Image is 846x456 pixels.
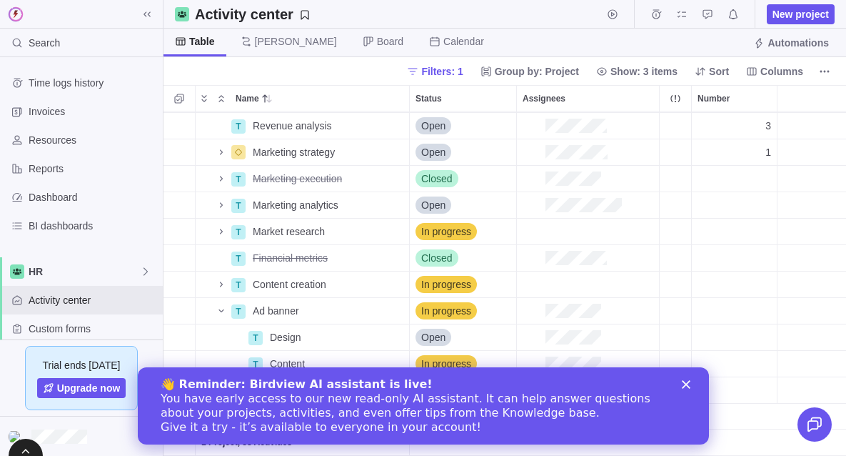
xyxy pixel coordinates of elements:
div: Assignees [517,139,660,166]
span: Closed [421,251,453,265]
div: Kevin Thompson [523,197,540,214]
div: T [231,252,246,266]
div: grid [163,111,846,456]
div: Number [692,351,777,377]
div: Helen Smith [523,355,540,372]
div: Open [410,324,516,350]
span: Name [236,91,259,106]
span: Selection mode [169,89,189,109]
div: Number [692,139,777,166]
span: Dashboard [29,190,157,204]
div: Name [196,139,410,166]
div: Katy Williams [523,249,540,267]
div: Financial metrics [247,245,409,271]
div: Revenue analysis [247,113,409,139]
span: Marketing execution [253,172,342,186]
span: Time logs history [29,76,157,90]
a: Approval requests [698,11,717,22]
span: Content creation [253,277,326,292]
div: Assignees [517,324,660,351]
div: Katy Williams [523,117,540,134]
span: More actions [815,61,835,81]
div: Number [692,298,777,324]
span: Marketing analytics [253,198,338,212]
img: logo [6,4,26,24]
div: Number [692,219,777,245]
span: In progress [421,224,471,239]
span: Market research [253,224,325,239]
span: New project [772,7,829,21]
div: Number [692,272,777,298]
a: Upgrade now [37,378,126,398]
div: In progress [410,272,516,297]
div: Closed [410,166,516,192]
div: Status [410,139,517,166]
div: Number [692,245,777,272]
a: Notifications [723,11,743,22]
span: [PERSON_NAME] [255,34,337,49]
span: Activity center [29,293,157,307]
div: Name [196,166,410,192]
div: Open [410,113,516,139]
div: Content [264,351,409,377]
div: In progress [410,219,516,244]
div: In progress [410,351,516,377]
div: Trouble indication [660,324,692,351]
span: In progress [421,304,471,318]
a: My assignments [672,11,692,22]
span: Notifications [723,4,743,24]
iframe: Intercom live chat banner [138,367,709,445]
span: Number [698,91,730,106]
span: Group by: Project [475,61,585,81]
div: Ad banner [247,298,409,324]
div: Name [230,86,409,111]
div: Number [692,324,777,351]
span: My assignments [672,4,692,24]
div: Status [410,113,517,139]
div: Assignees [517,166,660,192]
div: Number [692,166,777,192]
div: Michael Reed [523,144,540,161]
div: Status [410,86,516,111]
div: Trouble indication [660,139,692,166]
div: Assignees [517,192,660,219]
span: Invoices [29,104,157,119]
div: Assignees [517,219,660,245]
div: Marketing strategy [247,139,409,165]
div: Assignees [517,272,660,298]
span: Save your current layout and filters as a View [189,4,316,24]
div: Status [410,245,517,272]
div: T [231,225,246,239]
div: Name [196,219,410,245]
span: Show: 3 items [610,64,678,79]
div: Trouble indication [660,192,692,219]
div: Status [410,324,517,351]
div: Assignees [517,245,660,272]
span: New project [767,4,835,24]
span: Custom forms [29,322,157,336]
span: Search [29,36,60,50]
div: Number [692,430,777,456]
div: T [231,278,246,292]
span: Reports [29,162,157,176]
span: 3 [765,119,771,133]
div: Open [410,139,516,165]
span: Design [270,330,301,345]
span: Columns [740,61,809,81]
span: Closed [421,172,453,186]
span: Open [421,119,445,133]
span: Collapse [213,89,230,109]
span: Revenue analysis [253,119,332,133]
div: Open [410,192,516,218]
div: Michael Reed [537,276,554,293]
span: Time logs [646,4,666,24]
div: T [248,357,263,372]
span: Resources [29,133,157,147]
div: Trouble indication [660,351,692,377]
div: In progress [410,298,516,324]
span: Filters: 1 [401,61,468,81]
span: Filters: 1 [421,64,463,79]
div: Number [692,192,777,219]
span: Expand [196,89,213,109]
